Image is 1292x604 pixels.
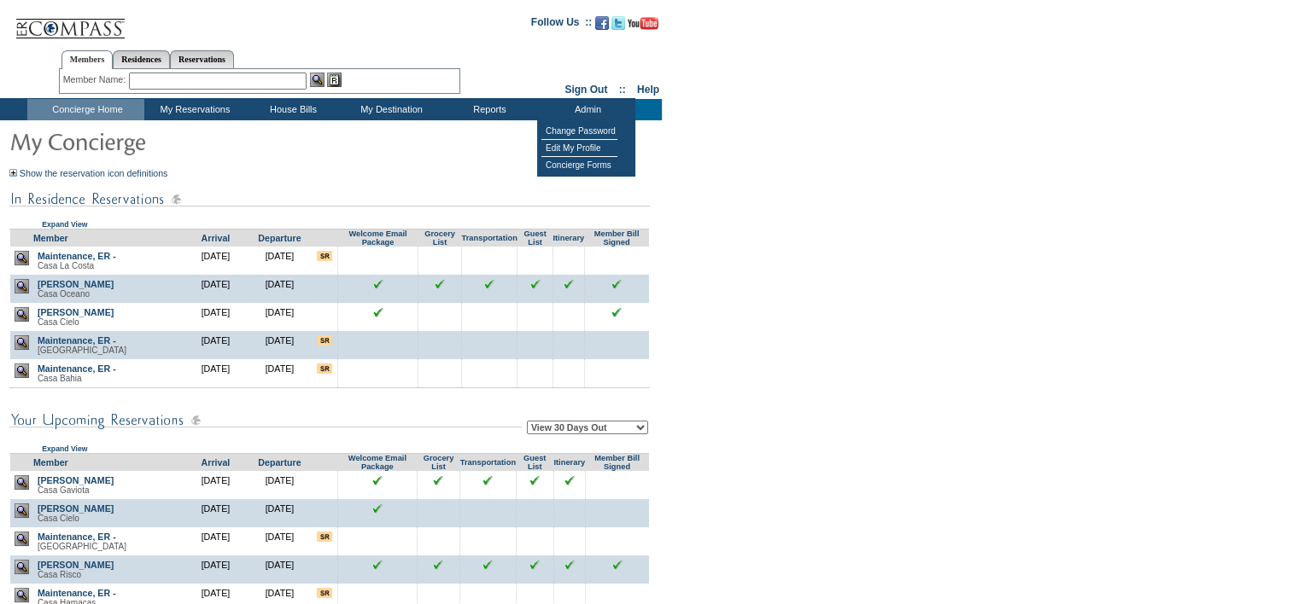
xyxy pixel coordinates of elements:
[42,220,87,229] a: Expand View
[489,307,490,308] img: blank.gif
[184,359,248,388] td: [DATE]
[564,475,575,485] input: Click to see this reservation's itinerary
[348,229,406,247] a: Welcome Email Package
[38,588,116,598] a: Maintenance, ER -
[9,169,17,177] img: Show the reservation icon definitions
[170,50,234,68] a: Reservations
[15,335,29,350] img: view
[594,454,640,471] a: Member Bill Signed
[317,251,332,261] input: There are special requests for this reservation!
[377,335,378,336] img: blank.gif
[15,4,126,39] img: Compass Home
[377,251,378,252] img: blank.gif
[541,140,617,157] td: Edit My Profile
[372,475,383,485] img: chkSmaller.gif
[568,251,569,252] img: blank.gif
[541,123,617,140] td: Change Password
[184,331,248,359] td: [DATE]
[317,363,332,374] input: There are special requests for this reservation!
[258,457,301,468] a: Departure
[258,233,301,243] a: Departure
[341,99,439,120] td: My Destination
[541,157,617,173] td: Concierge Forms
[568,307,569,308] img: blank.gif
[611,16,625,30] img: Follow us on Twitter
[317,335,332,346] input: There are special requests for this reservation!
[15,588,29,602] img: view
[63,73,129,87] div: Member Name:
[489,335,490,336] img: blank.gif
[15,363,29,378] img: view
[523,229,546,247] a: Guest List
[438,503,439,504] img: blank.gif
[535,251,535,252] img: blank.gif
[38,485,90,495] span: Casa Gaviota
[38,475,114,485] a: [PERSON_NAME]
[248,275,312,303] td: [DATE]
[529,560,540,570] input: Click to see this reservation's guest list
[184,303,248,331] td: [DATE]
[628,17,658,30] img: Subscribe to our YouTube Channel
[617,475,617,476] img: blank.gif
[38,317,79,327] span: Casa Cielo
[377,588,377,589] img: blank.gif
[327,73,342,87] img: Reservations
[373,307,383,317] img: chkSmaller.gif
[531,15,592,35] td: Follow Us ::
[144,99,243,120] td: My Reservations
[317,531,332,542] input: There are special requests for this reservation!
[488,503,488,504] img: blank.gif
[248,331,312,359] td: [DATE]
[489,251,490,252] img: blank.gif
[38,307,114,317] a: [PERSON_NAME]
[9,409,522,431] img: subTtlConUpcomingReservatio.gif
[15,307,29,322] img: view
[535,363,535,364] img: blank.gif
[535,503,535,504] img: blank.gif
[530,279,541,289] input: Click to see this reservation's guest list
[438,531,439,532] img: blank.gif
[617,335,617,336] img: blank.gif
[15,560,29,574] img: view
[438,588,439,589] img: blank.gif
[184,275,248,303] td: [DATE]
[27,99,144,120] td: Concierge Home
[529,475,540,485] input: Click to see this reservation's guest list
[38,279,114,289] a: [PERSON_NAME]
[377,531,377,532] img: blank.gif
[617,251,617,252] img: blank.gif
[628,21,658,32] a: Subscribe to our YouTube Channel
[248,471,312,499] td: [DATE]
[535,588,535,589] img: blank.gif
[535,335,535,336] img: blank.gif
[488,588,488,589] img: blank.gif
[595,21,609,32] a: Become our fan on Facebook
[38,514,79,523] span: Casa Cielo
[611,21,625,32] a: Follow us on Twitter
[38,363,116,374] a: Maintenance, ER -
[15,279,29,293] img: view
[248,247,312,275] td: [DATE]
[553,458,585,467] a: Itinerary
[38,261,94,270] span: Casa La Costa
[184,527,248,555] td: [DATE]
[38,374,82,383] span: Casa Bahia
[535,307,535,308] img: blank.gif
[435,279,445,289] input: Click to see this reservation's grocery list
[15,251,29,265] img: view
[15,531,29,546] img: view
[184,247,248,275] td: [DATE]
[552,234,584,242] a: Itinerary
[595,16,609,30] img: Become our fan on Facebook
[15,475,29,490] img: view
[433,560,443,570] input: Click to see this reservation's grocery list
[248,303,312,331] td: [DATE]
[184,555,248,584] td: [DATE]
[489,363,490,364] img: blank.gif
[617,503,617,504] img: blank.gif
[617,588,617,589] img: blank.gif
[535,531,535,532] img: blank.gif
[61,50,114,69] a: Members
